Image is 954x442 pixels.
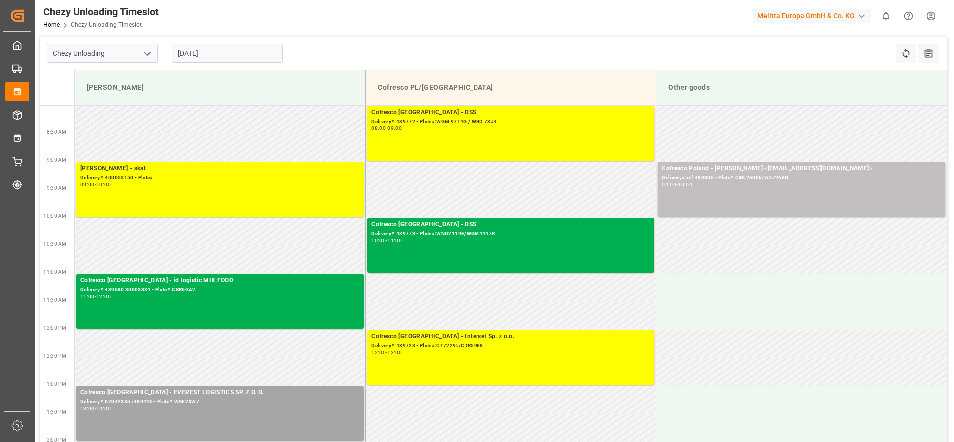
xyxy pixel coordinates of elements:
div: Cofresco PL/[GEOGRAPHIC_DATA] [374,78,648,97]
div: 09:00 [80,182,95,187]
div: Cofresco [GEOGRAPHIC_DATA] - DSS [371,108,650,118]
div: 10:00 [96,182,111,187]
button: show 0 new notifications [875,5,897,27]
span: 1:30 PM [47,409,66,415]
div: Delivery#:489772 - Plate#:WGM 9714G / WND 78J4 [371,118,650,126]
span: 10:30 AM [43,241,66,247]
div: Cofresco [GEOGRAPHIC_DATA] - EVEREST LOGISTICS SP. Z O. O. [80,388,360,398]
div: Chezy Unloading Timeslot [43,4,159,19]
div: Delivery#:400053150 - Plate#: [80,174,360,182]
div: Delivery#:489773 - Plate#:WND2119E/WGM4447R [371,230,650,238]
span: 10:00 AM [43,213,66,219]
span: 11:30 AM [43,297,66,303]
div: 08:00 [371,126,386,130]
div: 14:00 [96,406,111,411]
div: Delivery#:489728 - Plate#:CT7229L/CTR59E8 [371,342,650,350]
span: 9:30 AM [47,185,66,191]
div: 12:00 [96,294,111,299]
div: - [386,238,387,243]
div: - [95,406,96,411]
div: [PERSON_NAME] - skat [80,164,360,174]
button: Melitta Europa GmbH & Co. KG [753,6,875,25]
span: 8:30 AM [47,129,66,135]
div: 11:00 [387,238,402,243]
div: - [676,182,678,187]
div: 09:00 [662,182,676,187]
div: 13:00 [80,406,95,411]
span: 1:00 PM [47,381,66,387]
div: Other goods [664,78,939,97]
div: - [95,294,96,299]
span: 12:30 PM [43,353,66,359]
div: Cofresco [GEOGRAPHIC_DATA] - DSS [371,220,650,230]
div: Cofresco Poland - [PERSON_NAME] <[EMAIL_ADDRESS][DOMAIN_NAME]> [662,164,941,174]
div: - [386,350,387,355]
div: Delivery#:ref 489805 - Plate#:CWL26065/WZ726EN, [662,174,941,182]
div: 13:00 [387,350,402,355]
span: 11:00 AM [43,269,66,275]
div: - [386,126,387,130]
input: DD.MM.YYYY [172,44,283,63]
div: 09:00 [387,126,402,130]
div: 12:00 [371,350,386,355]
div: Delivery#:489580 80003384 - Plate#:CBR6GA2 [80,286,360,294]
div: Cofresco [GEOGRAPHIC_DATA] - id logistic MIX FOOD [80,276,360,286]
span: 12:00 PM [43,325,66,331]
a: Home [43,21,60,28]
input: Type to search/select [47,44,158,63]
div: Melitta Europa GmbH & Co. KG [753,9,871,23]
div: 11:00 [80,294,95,299]
button: Help Center [897,5,920,27]
span: 9:00 AM [47,157,66,163]
button: open menu [139,46,154,61]
div: Delivery#:62042385 /489445 - Plate#:WSE2XW7 [80,398,360,406]
div: - [95,182,96,187]
div: 10:00 [678,182,692,187]
div: Cofresco [GEOGRAPHIC_DATA] - Interset Sp. z o.o. [371,332,650,342]
div: [PERSON_NAME] [83,78,357,97]
div: 10:00 [371,238,386,243]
